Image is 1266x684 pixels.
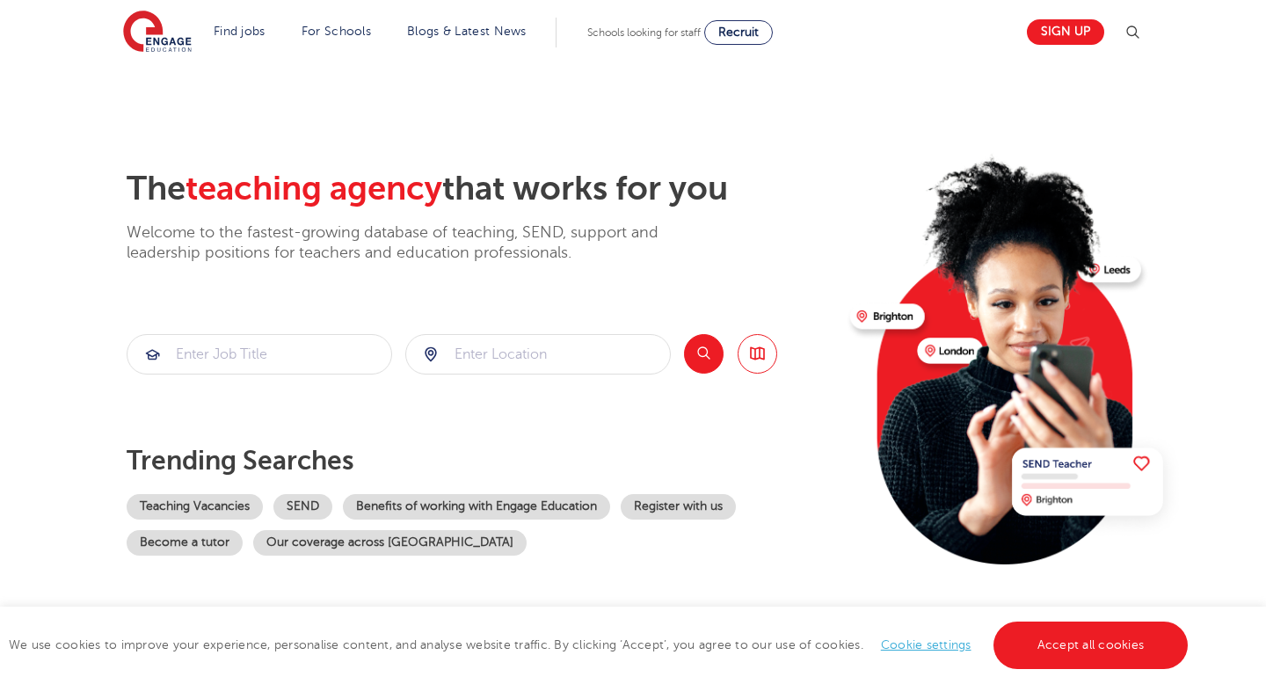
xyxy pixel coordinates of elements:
[406,335,670,374] input: Submit
[587,26,701,39] span: Schools looking for staff
[127,530,243,556] a: Become a tutor
[881,638,971,651] a: Cookie settings
[621,494,736,520] a: Register with us
[273,494,332,520] a: SEND
[127,335,391,374] input: Submit
[993,622,1189,669] a: Accept all cookies
[186,170,442,207] span: teaching agency
[1027,19,1104,45] a: Sign up
[405,334,671,375] div: Submit
[127,334,392,375] div: Submit
[127,169,836,209] h2: The that works for you
[127,445,836,477] p: Trending searches
[123,11,192,55] img: Engage Education
[407,25,527,38] a: Blogs & Latest News
[214,25,266,38] a: Find jobs
[718,25,759,39] span: Recruit
[9,638,1192,651] span: We use cookies to improve your experience, personalise content, and analyse website traffic. By c...
[704,20,773,45] a: Recruit
[343,494,610,520] a: Benefits of working with Engage Education
[302,25,371,38] a: For Schools
[684,334,724,374] button: Search
[127,494,263,520] a: Teaching Vacancies
[253,530,527,556] a: Our coverage across [GEOGRAPHIC_DATA]
[127,222,707,264] p: Welcome to the fastest-growing database of teaching, SEND, support and leadership positions for t...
